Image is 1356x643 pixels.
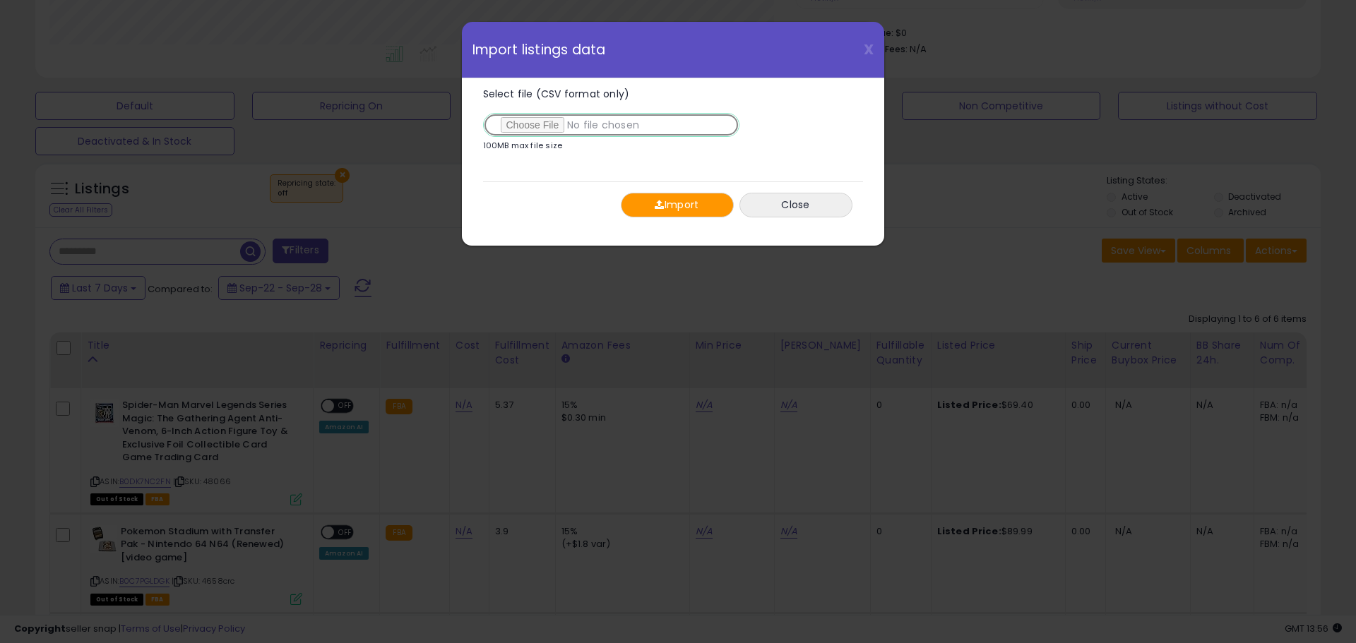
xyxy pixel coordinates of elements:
span: X [864,40,874,59]
button: Import [621,193,734,217]
p: 100MB max file size [483,142,563,150]
span: Select file (CSV format only) [483,87,630,101]
span: Import listings data [472,43,606,56]
button: Close [739,193,852,217]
